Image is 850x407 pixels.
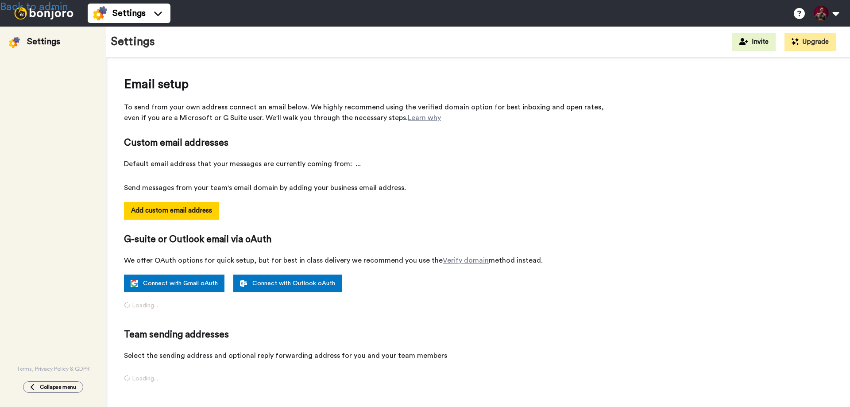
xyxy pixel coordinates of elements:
button: Invite [732,33,776,51]
span: Loading... [124,374,611,383]
span: We offer OAuth options for quick setup, but for best in class delivery we recommend you use the m... [124,255,611,266]
button: Collapse menu [23,381,83,393]
img: google.svg [131,280,138,287]
img: settings-colored.svg [93,6,107,20]
span: Send messages from your team's email domain by adding your business email address. [124,182,611,193]
span: Loading... [124,301,611,310]
span: Custom email addresses [124,136,611,150]
span: G-suite or Outlook email via oAuth [124,233,611,246]
span: To send from your own address connect an email below. We highly recommend using the verified doma... [124,102,611,123]
span: Default email address that your messages are currently coming from: [124,159,611,169]
button: Add custom email address [124,202,219,220]
span: Team sending addresses [124,328,611,341]
a: Connect with Outlook oAuth [233,275,342,292]
a: Connect with Gmail oAuth [124,275,224,292]
span: ... [355,159,361,169]
span: Collapse menu [40,384,76,391]
a: Verify domain [443,257,489,264]
img: outlook-white.svg [240,280,247,287]
img: settings-colored.svg [9,37,20,48]
div: Settings [27,35,60,48]
span: Email setup [124,75,611,93]
span: Select the sending address and optional reply forwarding address for you and your team members [124,350,611,361]
button: Upgrade [784,33,836,51]
a: Learn why [408,114,441,121]
h1: Settings [111,35,155,48]
span: Settings [112,7,146,19]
